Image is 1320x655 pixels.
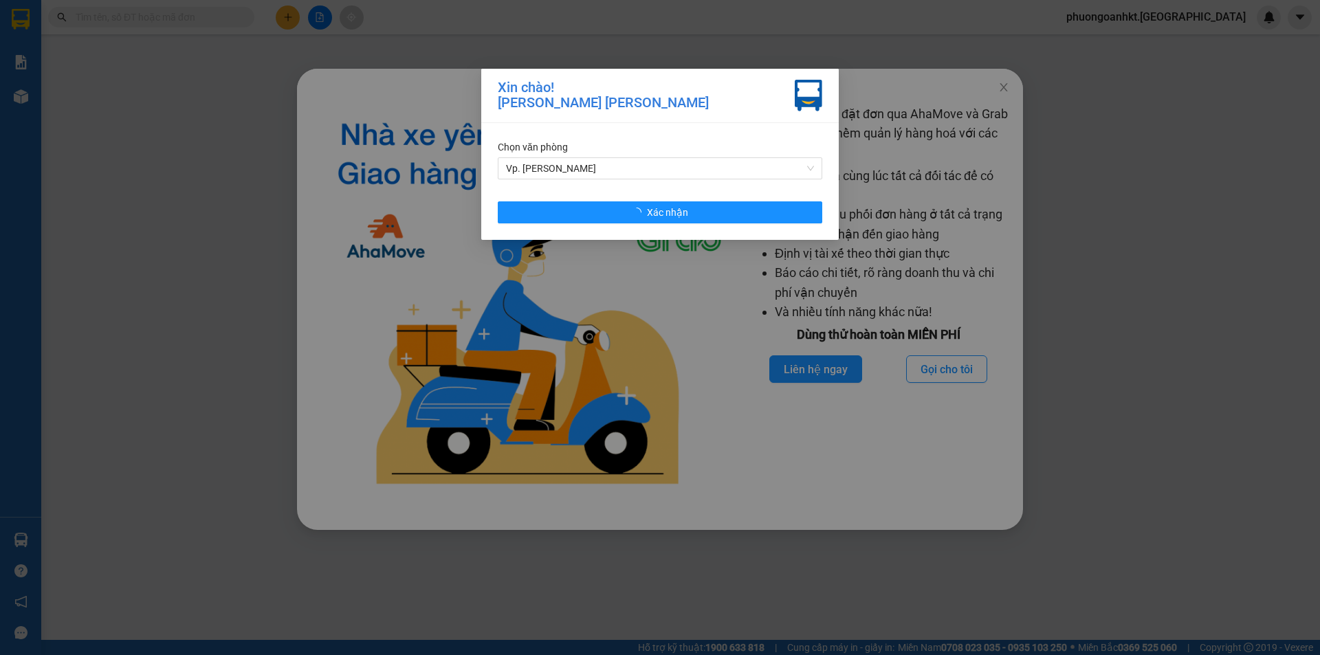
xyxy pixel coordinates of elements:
span: loading [632,208,647,217]
span: Vp. Phan Rang [506,158,814,179]
button: Xác nhận [498,201,822,223]
div: Xin chào! [PERSON_NAME] [PERSON_NAME] [498,80,709,111]
span: Xác nhận [647,205,688,220]
div: Chọn văn phòng [498,140,822,155]
img: vxr-icon [795,80,822,111]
